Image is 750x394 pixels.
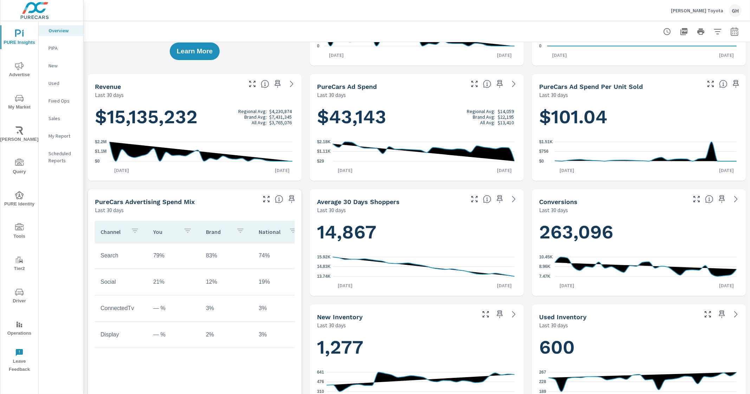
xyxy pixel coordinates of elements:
[539,264,550,269] text: 8.96K
[177,48,213,54] span: Learn More
[2,29,36,47] span: PURE Insights
[2,159,36,176] span: Query
[153,228,178,235] p: You
[317,321,346,329] p: Last 30 days
[730,78,742,90] span: Save this to your personalized report
[494,78,505,90] span: Save this to your personalized report
[95,159,100,164] text: $0
[317,274,331,279] text: 13.74K
[200,326,253,343] td: 2%
[473,114,495,120] p: Brand Avg:
[2,320,36,337] span: Operations
[714,52,739,59] p: [DATE]
[101,228,125,235] p: Channel
[39,60,83,71] div: New
[0,21,38,376] div: nav menu
[469,78,480,90] button: Make Fullscreen
[716,193,728,205] span: Save this to your personalized report
[252,120,267,125] p: All Avg:
[494,309,505,320] span: Save this to your personalized report
[483,195,491,203] span: A rolling 30 day total of daily Shoppers on the dealership website, averaged over the selected da...
[286,78,297,90] a: See more details in report
[539,105,739,129] h1: $101.04
[95,273,148,291] td: Social
[49,97,78,104] p: Fixed Ops
[714,282,739,289] p: [DATE]
[286,193,297,205] span: Save this to your personalized report
[259,228,283,235] p: National
[317,44,319,48] text: 0
[729,4,742,17] div: GH
[49,132,78,139] p: My Report
[539,321,568,329] p: Last 30 days
[719,80,728,88] span: Average cost of advertising per each vehicle sold at the dealer over the selected date range. The...
[539,83,643,90] h5: PureCars Ad Spend Per Unit Sold
[95,300,148,317] td: ConnectedTv
[2,94,36,111] span: My Market
[555,282,580,289] p: [DATE]
[148,326,200,343] td: — %
[200,273,253,291] td: 12%
[253,247,306,264] td: 74%
[317,379,324,384] text: 476
[95,206,124,214] p: Last 30 days
[539,335,739,359] h1: 600
[317,105,517,129] h1: $43,143
[206,228,231,235] p: Brand
[467,109,495,114] p: Regional Avg:
[39,43,83,53] div: PIPA
[2,62,36,79] span: Advertise
[253,326,306,343] td: 3%
[498,109,514,114] p: $14,059
[317,264,331,269] text: 14.83K
[705,195,713,203] span: The number of dealer-specified goals completed by a visitor. [Source: This data is provided by th...
[269,114,292,120] p: $7,431,345
[539,274,550,279] text: 7.47K
[2,288,36,305] span: Driver
[49,27,78,34] p: Overview
[317,370,324,375] text: 641
[317,220,517,244] h1: 14,867
[261,80,269,88] span: Total sales revenue over the selected date range. [Source: This data is sourced from the dealer’s...
[95,326,148,343] td: Display
[539,44,542,48] text: 0
[728,25,742,39] button: Select Date Range
[270,167,295,174] p: [DATE]
[2,191,36,208] span: PURE Identity
[492,52,517,59] p: [DATE]
[95,105,295,129] h1: $15,135,232
[317,91,346,99] p: Last 30 days
[2,256,36,273] span: Tier2
[691,193,702,205] button: Make Fullscreen
[671,7,723,14] p: [PERSON_NAME] Toyota
[508,309,519,320] a: See more details in report
[49,45,78,52] p: PIPA
[317,149,331,154] text: $1.11K
[711,25,725,39] button: Apply Filters
[492,167,517,174] p: [DATE]
[317,313,363,321] h5: New Inventory
[269,120,292,125] p: $3,765,076
[170,42,220,60] button: Learn More
[148,247,200,264] td: 79%
[49,62,78,69] p: New
[494,193,505,205] span: Save this to your personalized report
[2,223,36,241] span: Tools
[2,126,36,144] span: [PERSON_NAME]
[148,300,200,317] td: — %
[324,52,349,59] p: [DATE]
[555,167,580,174] p: [DATE]
[39,148,83,166] div: Scheduled Reports
[317,335,517,359] h1: 1,277
[95,247,148,264] td: Search
[49,150,78,164] p: Scheduled Reports
[317,255,331,260] text: 15.92K
[39,25,83,36] div: Overview
[483,80,491,88] span: Total cost of media for all PureCars channels for the selected dealership group over the selected...
[702,309,713,320] button: Make Fullscreen
[492,282,517,289] p: [DATE]
[148,273,200,291] td: 21%
[539,206,568,214] p: Last 30 days
[539,198,577,205] h5: Conversions
[498,114,514,120] p: $22,195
